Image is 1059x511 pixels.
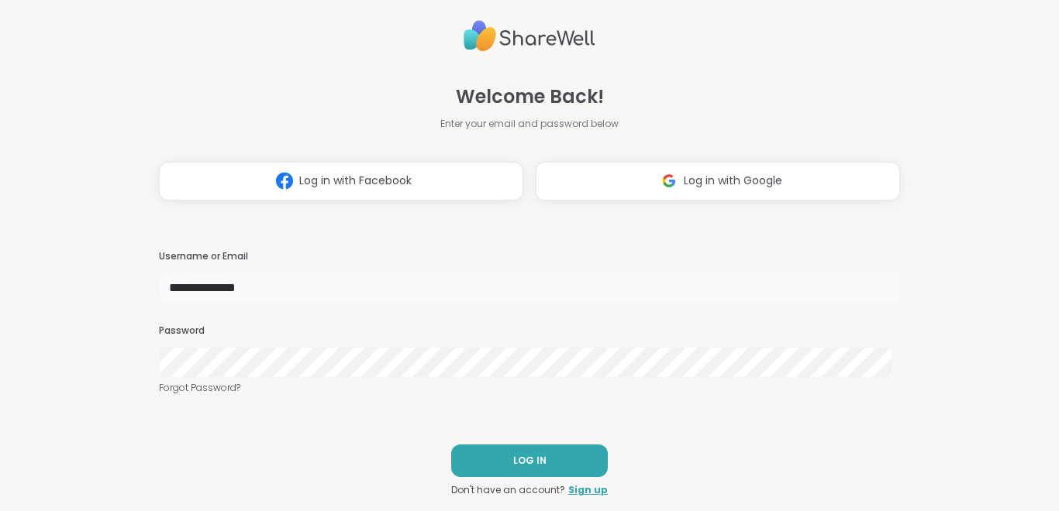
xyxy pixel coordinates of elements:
span: Enter your email and password below [440,117,619,131]
img: ShareWell Logomark [270,166,299,195]
span: Don't have an account? [451,483,565,497]
h3: Username or Email [159,250,900,263]
img: ShareWell Logo [464,14,595,58]
button: Log in with Google [536,162,900,201]
a: Sign up [568,483,608,497]
span: LOG IN [513,454,547,468]
button: Log in with Facebook [159,162,523,201]
button: LOG IN [451,444,608,477]
h3: Password [159,324,900,338]
span: Log in with Google [684,173,782,189]
img: ShareWell Logomark [654,166,684,195]
span: Welcome Back! [456,83,604,111]
a: Forgot Password? [159,381,900,395]
span: Log in with Facebook [299,173,412,189]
